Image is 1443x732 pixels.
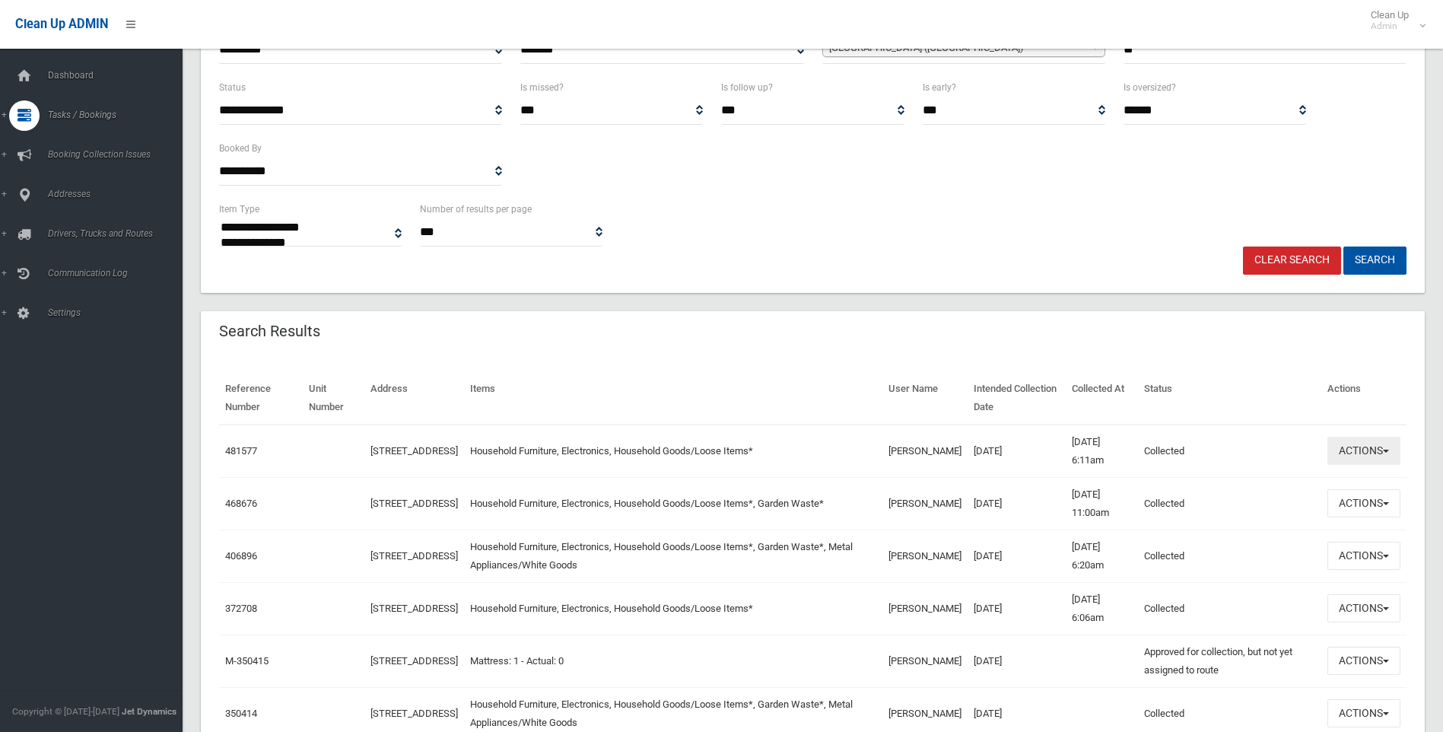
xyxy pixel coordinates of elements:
[370,603,458,614] a: [STREET_ADDRESS]
[43,307,194,318] span: Settings
[923,79,956,96] label: Is early?
[1321,372,1406,425] th: Actions
[370,445,458,457] a: [STREET_ADDRESS]
[1343,247,1406,275] button: Search
[968,582,1066,635] td: [DATE]
[464,530,882,582] td: Household Furniture, Electronics, Household Goods/Loose Items*, Garden Waste*, Metal Appliances/W...
[370,655,458,667] a: [STREET_ADDRESS]
[15,17,108,31] span: Clean Up ADMIN
[882,425,968,478] td: [PERSON_NAME]
[520,79,564,96] label: Is missed?
[1124,79,1176,96] label: Is oversized?
[721,79,773,96] label: Is follow up?
[364,372,464,425] th: Address
[43,110,194,120] span: Tasks / Bookings
[1138,477,1321,530] td: Collected
[219,140,262,157] label: Booked By
[225,603,257,614] a: 372708
[43,268,194,278] span: Communication Log
[1066,425,1137,478] td: [DATE] 6:11am
[882,477,968,530] td: [PERSON_NAME]
[1066,530,1137,582] td: [DATE] 6:20am
[225,550,257,562] a: 406896
[122,706,176,717] strong: Jet Dynamics
[43,189,194,199] span: Addresses
[1327,699,1400,727] button: Actions
[225,445,257,457] a: 481577
[1138,582,1321,635] td: Collected
[225,708,257,719] a: 350414
[219,79,246,96] label: Status
[1327,647,1400,675] button: Actions
[370,550,458,562] a: [STREET_ADDRESS]
[1363,9,1424,32] span: Clean Up
[464,635,882,687] td: Mattress: 1 - Actual: 0
[1327,542,1400,570] button: Actions
[1066,582,1137,635] td: [DATE] 6:06am
[464,582,882,635] td: Household Furniture, Electronics, Household Goods/Loose Items*
[225,655,269,667] a: M-350415
[43,228,194,239] span: Drivers, Trucks and Routes
[1327,489,1400,517] button: Actions
[12,706,119,717] span: Copyright © [DATE]-[DATE]
[882,635,968,687] td: [PERSON_NAME]
[882,372,968,425] th: User Name
[201,317,339,346] header: Search Results
[464,477,882,530] td: Household Furniture, Electronics, Household Goods/Loose Items*, Garden Waste*
[219,201,259,218] label: Item Type
[1138,635,1321,687] td: Approved for collection, but not yet assigned to route
[219,372,303,425] th: Reference Number
[370,498,458,509] a: [STREET_ADDRESS]
[1138,372,1321,425] th: Status
[1243,247,1341,275] a: Clear Search
[1138,530,1321,582] td: Collected
[420,201,532,218] label: Number of results per page
[968,635,1066,687] td: [DATE]
[968,530,1066,582] td: [DATE]
[1327,437,1400,465] button: Actions
[968,425,1066,478] td: [DATE]
[1327,594,1400,622] button: Actions
[370,708,458,719] a: [STREET_ADDRESS]
[968,477,1066,530] td: [DATE]
[43,70,194,81] span: Dashboard
[225,498,257,509] a: 468676
[303,372,364,425] th: Unit Number
[968,372,1066,425] th: Intended Collection Date
[882,582,968,635] td: [PERSON_NAME]
[1066,477,1137,530] td: [DATE] 11:00am
[1066,372,1137,425] th: Collected At
[464,372,882,425] th: Items
[1138,425,1321,478] td: Collected
[464,425,882,478] td: Household Furniture, Electronics, Household Goods/Loose Items*
[43,149,194,160] span: Booking Collection Issues
[1371,21,1409,32] small: Admin
[882,530,968,582] td: [PERSON_NAME]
